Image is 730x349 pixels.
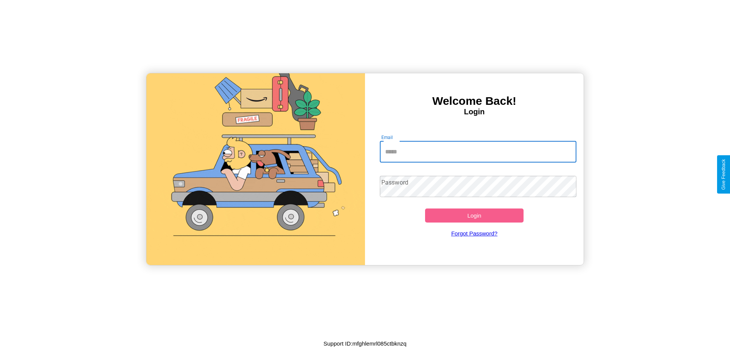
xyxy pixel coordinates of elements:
[365,107,584,116] h4: Login
[146,73,365,265] img: gif
[376,223,573,244] a: Forgot Password?
[721,159,726,190] div: Give Feedback
[381,134,393,141] label: Email
[425,208,524,223] button: Login
[324,338,406,349] p: Support ID: mfghlemrl085ctbknzq
[365,95,584,107] h3: Welcome Back!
